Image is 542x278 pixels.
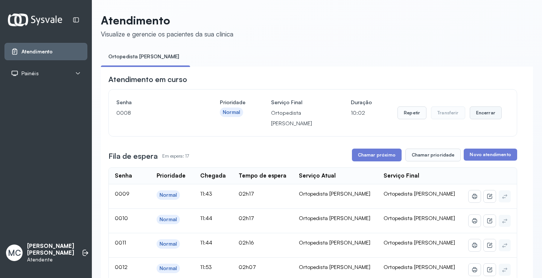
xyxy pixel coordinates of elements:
div: Normal [160,216,177,223]
span: 02h16 [239,239,254,246]
p: 0008 [116,108,194,118]
div: Serviço Atual [299,172,336,179]
div: Normal [160,241,177,247]
a: Ortopedista [PERSON_NAME] [101,50,187,63]
span: Ortopedista [PERSON_NAME] [384,239,455,246]
span: 11:53 [200,264,212,270]
span: 11:43 [200,190,212,197]
div: Chegada [200,172,226,179]
img: Logotipo do estabelecimento [8,14,62,26]
div: Senha [115,172,132,179]
span: 02h07 [239,264,256,270]
a: Atendimento [11,48,81,55]
div: Tempo de espera [239,172,286,179]
h4: Senha [116,97,194,108]
span: Atendimento [21,49,53,55]
h4: Duração [351,97,372,108]
p: 10:02 [351,108,372,118]
div: Prioridade [157,172,186,179]
span: 02h17 [239,215,254,221]
span: Ortopedista [PERSON_NAME] [384,215,455,221]
span: 0012 [115,264,128,270]
span: Ortopedista [PERSON_NAME] [384,190,455,197]
span: 0010 [115,215,128,221]
p: Em espera: 17 [162,151,189,161]
div: Normal [160,265,177,272]
span: 0011 [115,239,126,246]
button: Chamar próximo [352,149,402,161]
span: Painéis [21,70,39,77]
h3: Fila de espera [108,151,158,161]
h4: Prioridade [220,97,245,108]
button: Chamar prioridade [405,149,461,161]
div: Normal [160,192,177,198]
p: [PERSON_NAME] [PERSON_NAME] [27,243,74,257]
div: Normal [223,109,240,115]
div: Serviço Final [384,172,419,179]
div: Ortopedista [PERSON_NAME] [299,239,371,246]
button: Encerrar [470,106,502,119]
span: 0009 [115,190,129,197]
h4: Serviço Final [271,97,325,108]
p: Atendimento [101,14,233,27]
button: Transferir [431,106,465,119]
span: 11:44 [200,239,212,246]
span: 02h17 [239,190,254,197]
div: Ortopedista [PERSON_NAME] [299,190,371,197]
span: Ortopedista [PERSON_NAME] [384,264,455,270]
p: Ortopedista [PERSON_NAME] [271,108,325,129]
button: Repetir [397,106,426,119]
div: Ortopedista [PERSON_NAME] [299,215,371,222]
button: Novo atendimento [464,149,517,161]
h3: Atendimento em curso [108,74,187,85]
div: Visualize e gerencie os pacientes da sua clínica [101,30,233,38]
p: Atendente [27,257,74,263]
span: 11:44 [200,215,212,221]
div: Ortopedista [PERSON_NAME] [299,264,371,270]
